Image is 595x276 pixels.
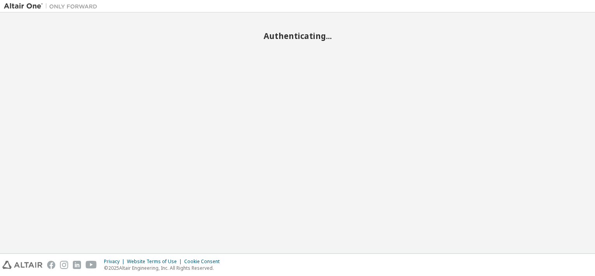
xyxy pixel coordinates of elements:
[73,261,81,269] img: linkedin.svg
[184,258,224,265] div: Cookie Consent
[4,2,101,10] img: Altair One
[47,261,55,269] img: facebook.svg
[4,31,591,41] h2: Authenticating...
[60,261,68,269] img: instagram.svg
[104,265,224,271] p: © 2025 Altair Engineering, Inc. All Rights Reserved.
[2,261,42,269] img: altair_logo.svg
[86,261,97,269] img: youtube.svg
[127,258,184,265] div: Website Terms of Use
[104,258,127,265] div: Privacy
